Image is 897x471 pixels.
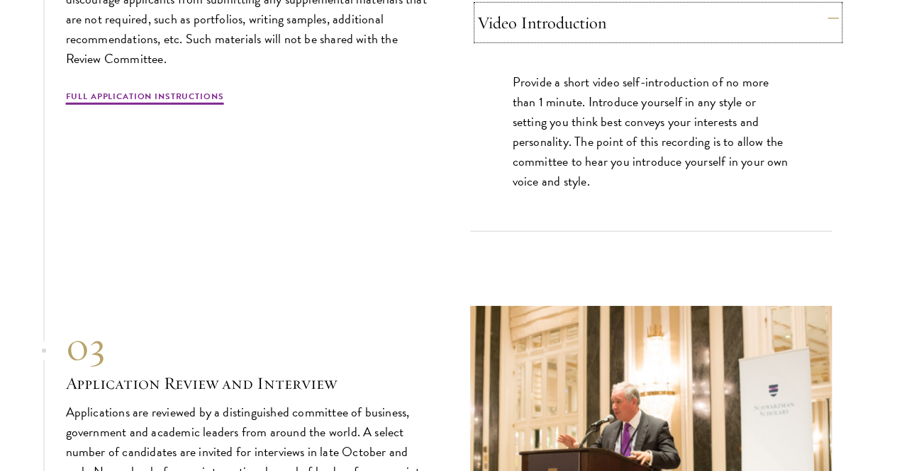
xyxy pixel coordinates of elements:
a: Full Application Instructions [66,90,224,107]
button: Video Introduction [477,6,839,40]
div: 03 [66,322,428,371]
p: Provide a short video self-introduction of no more than 1 minute. Introduce yourself in any style... [513,72,789,191]
h3: Application Review and Interview [66,371,428,395]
